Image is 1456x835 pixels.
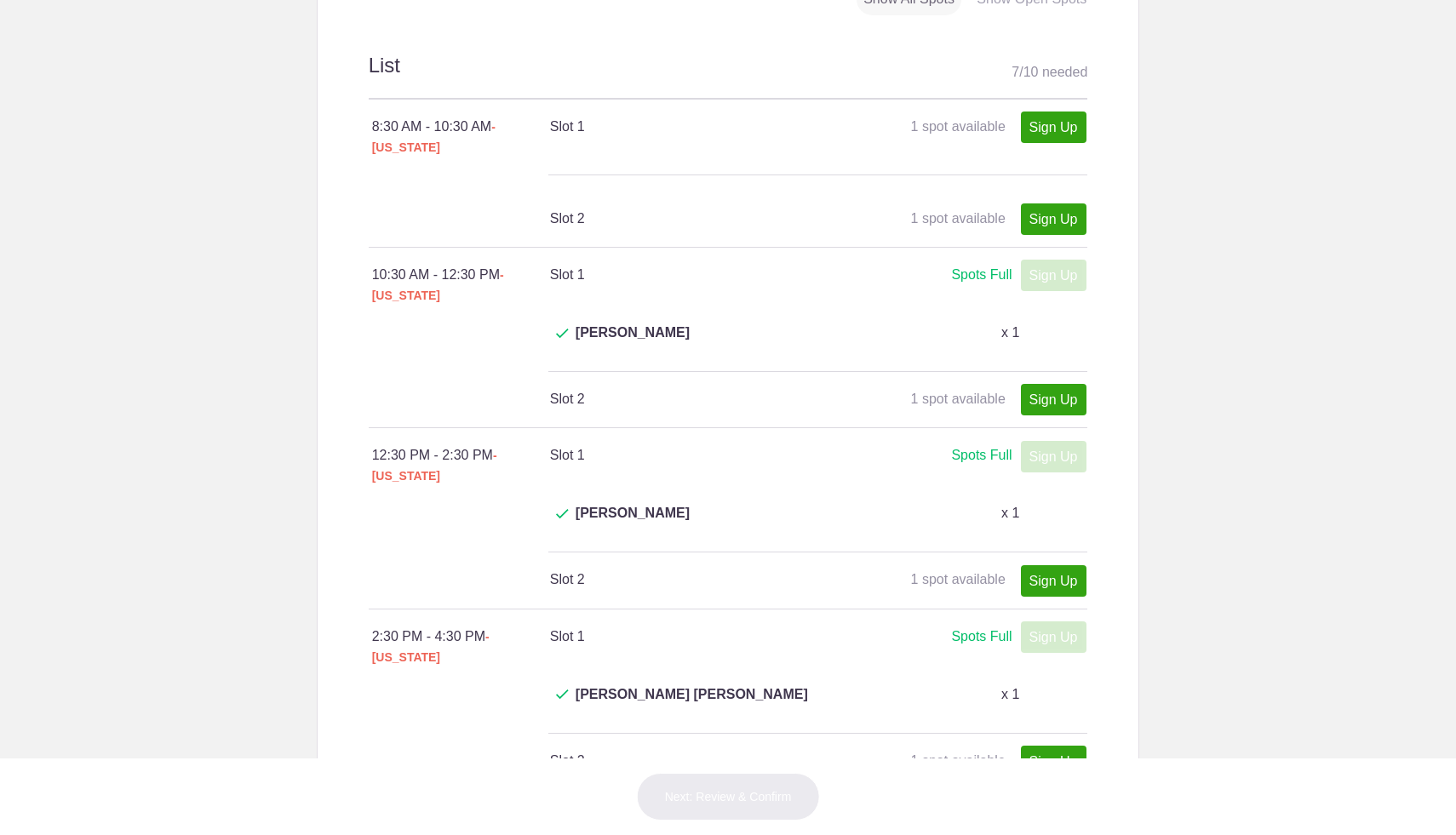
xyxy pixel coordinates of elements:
div: Spots Full [951,265,1012,286]
div: 12:30 PM - 2:30 PM [372,445,550,486]
span: [PERSON_NAME] [PERSON_NAME] [576,684,808,725]
a: Sign Up [1021,384,1086,415]
h4: Slot 1 [550,265,817,285]
h4: Slot 1 [550,117,817,137]
span: [PERSON_NAME] [576,323,690,363]
span: - [US_STATE] [372,120,496,154]
img: Check dark green [556,329,569,339]
h4: Slot 2 [550,389,817,409]
span: 1 spot available [911,753,1006,768]
span: [PERSON_NAME] [576,503,690,544]
h4: Slot 2 [550,209,817,229]
p: x 1 [1001,503,1019,523]
div: Spots Full [951,445,1012,466]
span: 1 spot available [911,119,1006,134]
h4: Slot 1 [550,445,817,466]
div: 2:30 PM - 4:30 PM [372,626,550,667]
img: Check dark green [556,509,569,519]
a: Sign Up [1021,203,1086,235]
button: Next: Review & Confirm [637,773,820,821]
a: Sign Up [1021,565,1086,597]
span: - [US_STATE] [372,268,504,302]
h2: List [369,51,1088,100]
div: 8:30 AM - 10:30 AM [372,117,550,157]
a: Sign Up [1021,746,1086,777]
span: - [US_STATE] [372,630,490,664]
h4: Slot 2 [550,751,817,771]
div: Spots Full [951,626,1012,648]
a: Sign Up [1021,112,1086,143]
span: 1 spot available [911,392,1006,406]
p: x 1 [1001,684,1019,705]
span: - [US_STATE] [372,449,497,483]
span: 1 spot available [911,572,1006,586]
img: Check dark green [556,689,569,700]
h4: Slot 1 [550,626,817,647]
span: 1 spot available [911,211,1006,226]
p: x 1 [1001,323,1019,343]
div: 10:30 AM - 12:30 PM [372,265,550,306]
div: 7 10 needed [1012,60,1087,85]
h4: Slot 2 [550,569,817,590]
span: / [1019,65,1023,79]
